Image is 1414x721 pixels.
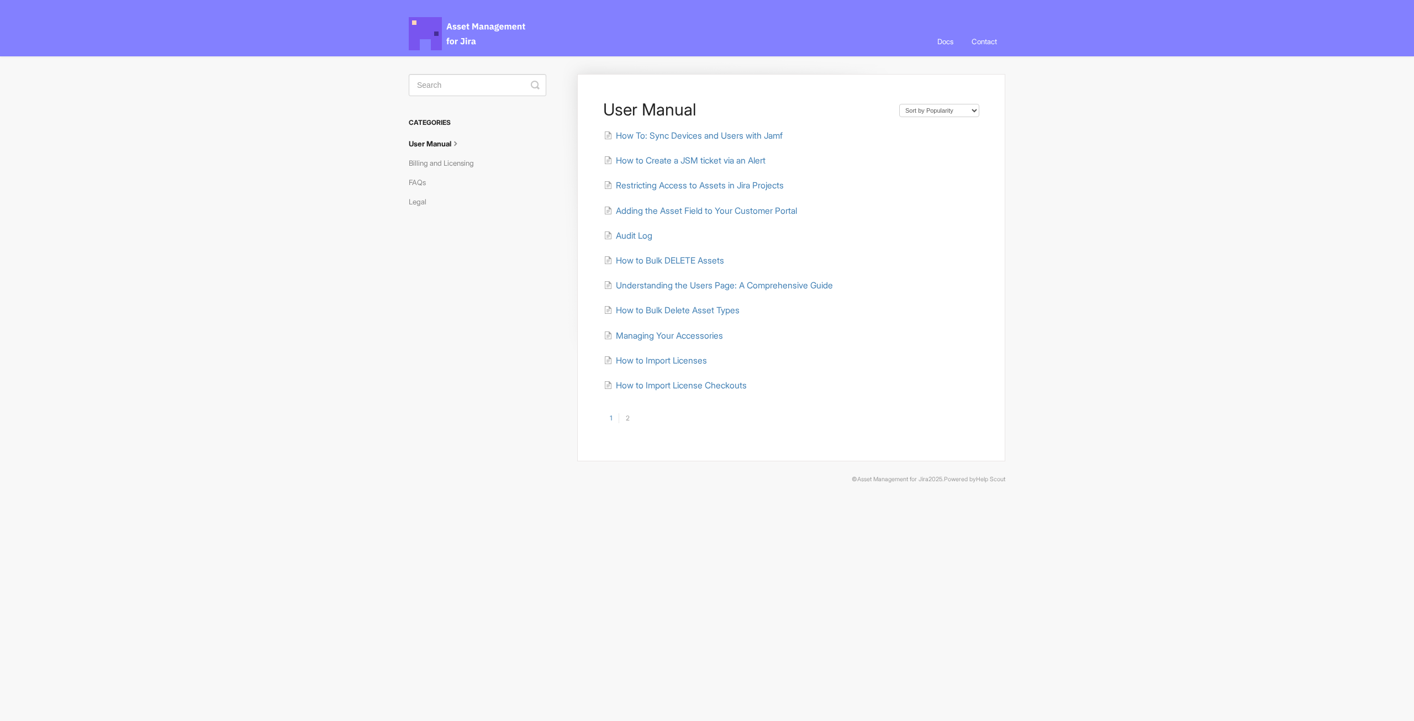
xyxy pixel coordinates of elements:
[976,476,1005,483] a: Help Scout
[604,280,833,291] a: Understanding the Users Page: A Comprehensive Guide
[409,475,1005,485] p: © 2025.
[409,173,434,191] a: FAQs
[616,305,740,315] span: How to Bulk Delete Asset Types
[616,130,783,141] span: How To: Sync Devices and Users with Jamf
[616,330,723,341] span: Managing Your Accessories
[409,135,469,152] a: User Manual
[604,255,724,266] a: How to Bulk DELETE Assets
[616,180,784,191] span: Restricting Access to Assets in Jira Projects
[604,305,740,315] a: How to Bulk Delete Asset Types
[409,193,435,210] a: Legal
[603,413,619,423] a: 1
[604,206,797,216] a: Adding the Asset Field to Your Customer Portal
[619,413,636,423] a: 2
[616,255,724,266] span: How to Bulk DELETE Assets
[616,355,707,366] span: How to Import Licenses
[604,130,783,141] a: How To: Sync Devices and Users with Jamf
[616,155,766,166] span: How to Create a JSM ticket via an Alert
[616,206,797,216] span: Adding the Asset Field to Your Customer Portal
[604,155,766,166] a: How to Create a JSM ticket via an Alert
[604,355,707,366] a: How to Import Licenses
[409,74,546,96] input: Search
[604,380,747,391] a: How to Import License Checkouts
[409,154,482,172] a: Billing and Licensing
[604,230,652,241] a: Audit Log
[409,113,546,133] h3: Categories
[944,476,1005,483] span: Powered by
[616,230,652,241] span: Audit Log
[929,27,962,56] a: Docs
[616,380,747,391] span: How to Import License Checkouts
[604,330,723,341] a: Managing Your Accessories
[857,476,928,483] a: Asset Management for Jira
[963,27,1005,56] a: Contact
[899,104,979,117] select: Page reloads on selection
[409,17,527,50] span: Asset Management for Jira Docs
[616,280,833,291] span: Understanding the Users Page: A Comprehensive Guide
[604,180,784,191] a: Restricting Access to Assets in Jira Projects
[603,99,888,119] h1: User Manual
